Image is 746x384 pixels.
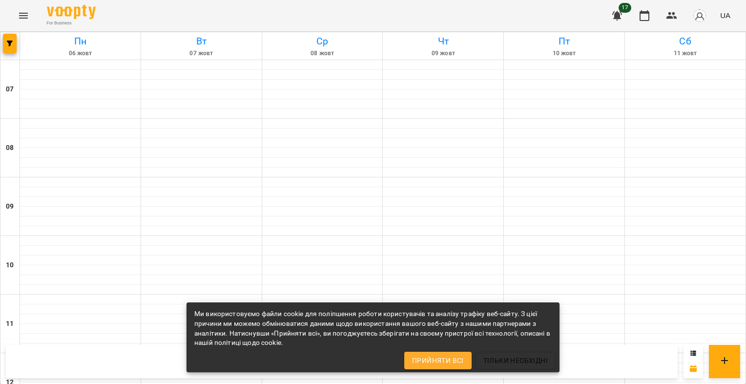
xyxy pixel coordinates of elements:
[6,260,14,271] h6: 10
[47,5,96,19] img: Voopty Logo
[720,10,730,21] span: UA
[47,20,96,26] span: For Business
[626,49,744,58] h6: 11 жовт
[483,355,548,366] span: Тільки необхідні
[404,352,472,369] button: Прийняти всі
[143,34,260,49] h6: Вт
[264,34,381,49] h6: Ср
[626,34,744,49] h6: Сб
[505,49,623,58] h6: 10 жовт
[6,84,14,95] h6: 07
[21,49,139,58] h6: 06 жовт
[6,319,14,329] h6: 11
[384,34,502,49] h6: Чт
[264,49,381,58] h6: 08 жовт
[194,305,552,352] div: Ми використовуємо файли cookie для поліпшення роботи користувачів та аналізу трафіку веб-сайту. З...
[716,6,734,24] button: UA
[412,355,464,366] span: Прийняти всі
[6,143,14,153] h6: 08
[143,49,260,58] h6: 07 жовт
[6,201,14,212] h6: 09
[21,34,139,49] h6: Пн
[384,49,502,58] h6: 09 жовт
[693,9,706,22] img: avatar_s.png
[12,4,35,27] button: Menu
[476,352,556,369] button: Тільки необхідні
[505,34,623,49] h6: Пт
[619,3,631,13] span: 17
